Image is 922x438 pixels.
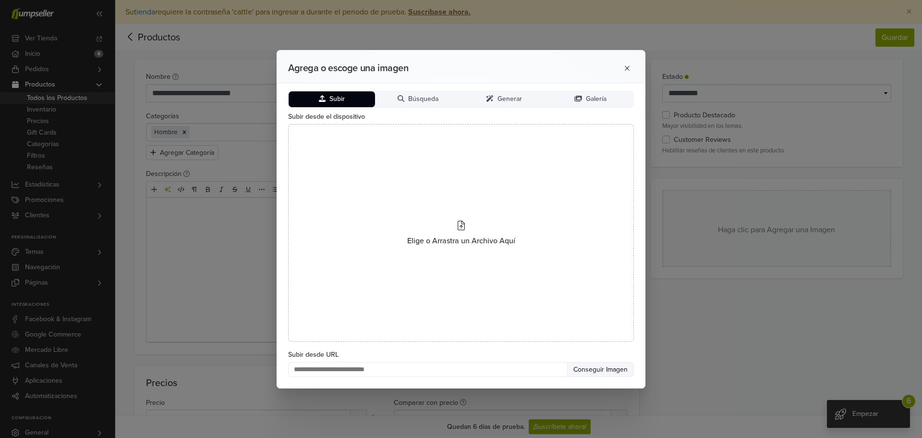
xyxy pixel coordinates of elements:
button: Conseguir Imagen [567,362,634,377]
span: Galería [586,95,607,103]
button: Generar [461,91,547,107]
button: Galería [547,91,634,107]
label: Subir desde el dispositivo [288,112,634,122]
span: Generar [497,95,522,103]
button: Búsqueda [375,91,461,107]
span: Elige o Arrastra un Archivo Aquí [407,235,515,247]
span: Búsqueda [408,95,438,103]
button: Subir [289,91,375,107]
span: Imagen [604,365,628,374]
h2: Agrega o escoge una imagen [288,63,582,74]
span: Subir [329,95,345,103]
label: Subir desde URL [288,350,634,360]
